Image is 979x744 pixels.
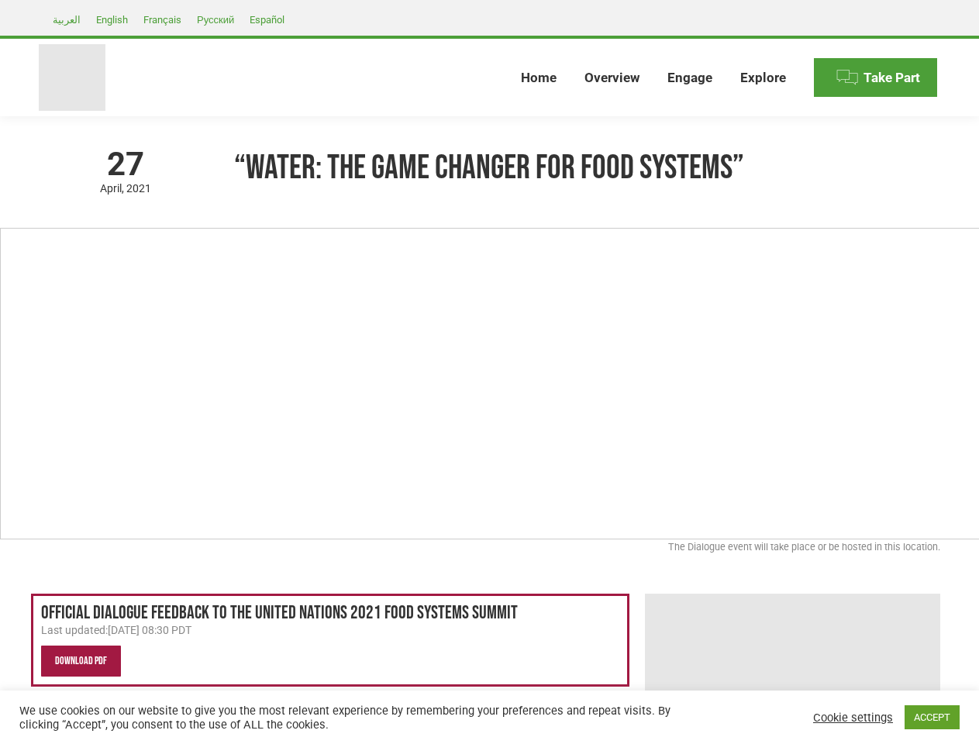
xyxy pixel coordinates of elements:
[39,539,940,563] div: The Dialogue event will take place or be hosted in this location.
[39,148,213,181] span: 27
[905,705,960,729] a: ACCEPT
[19,704,677,732] div: We use cookies on our website to give you the most relevant experience by remembering your prefer...
[108,624,191,636] time: [DATE] 08:30 PDT
[836,66,859,89] img: Menu icon
[100,182,126,195] span: April
[41,604,619,622] h3: Official Dialogue Feedback to the United Nations 2021 Food Systems Summit
[813,711,893,725] a: Cookie settings
[126,182,151,195] span: 2021
[242,10,292,29] a: Español
[740,70,786,86] span: Explore
[136,10,189,29] a: Français
[41,646,121,677] a: Download PDF
[250,14,284,26] span: Español
[45,10,88,29] a: العربية
[189,10,242,29] a: Русский
[96,14,128,26] span: English
[229,147,751,189] h1: “Water: the game changer for food systems”
[584,70,639,86] span: Overview
[41,622,619,638] div: Last updated:
[667,70,712,86] span: Engage
[39,44,105,111] img: Food Systems Summit Dialogues
[88,10,136,29] a: English
[143,14,181,26] span: Français
[197,14,234,26] span: Русский
[864,70,920,86] span: Take Part
[521,70,557,86] span: Home
[53,14,81,26] span: العربية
